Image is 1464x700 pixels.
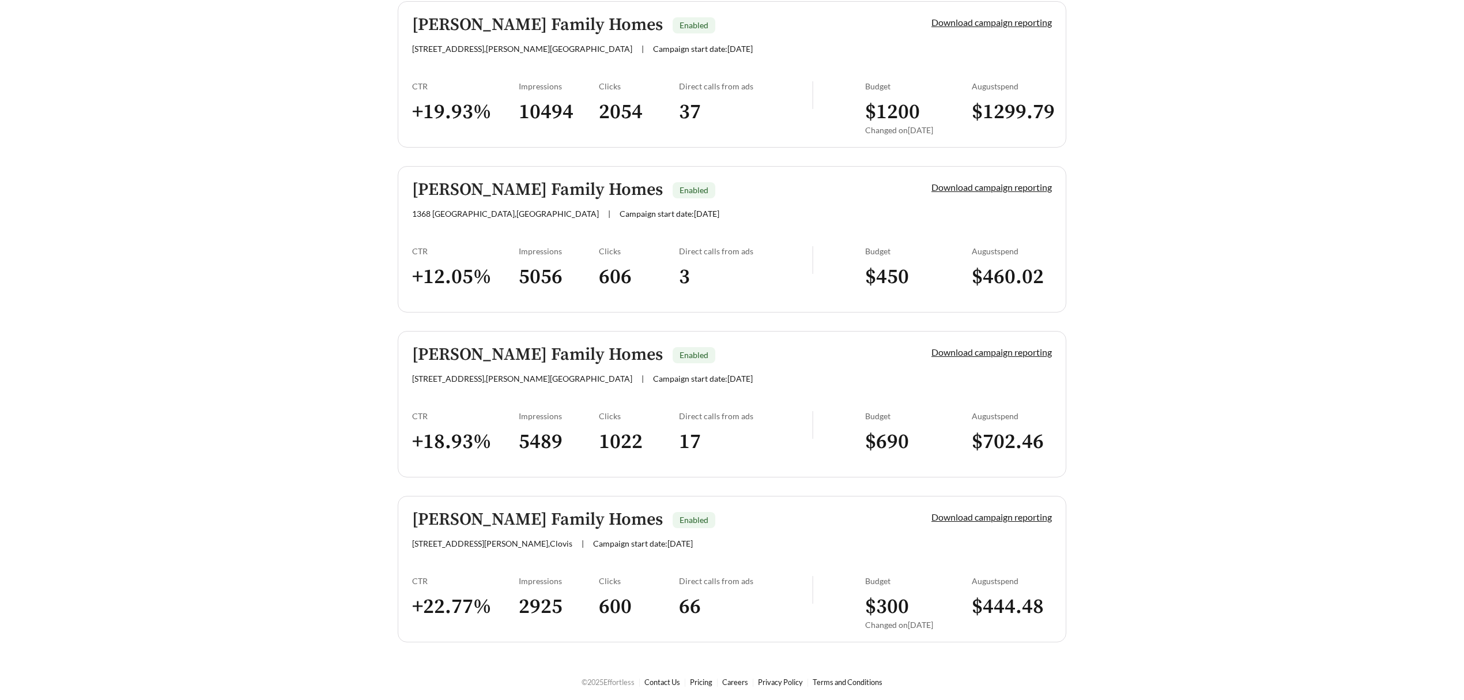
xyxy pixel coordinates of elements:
h3: 2925 [519,594,599,620]
img: line [812,411,813,439]
div: Impressions [519,81,599,91]
a: Privacy Policy [758,678,803,687]
div: Direct calls from ads [679,246,812,256]
a: Download campaign reporting [931,182,1052,193]
h5: [PERSON_NAME] Family Homes [412,180,663,200]
div: Direct calls from ads [679,576,812,586]
h3: 1022 [599,429,679,455]
span: | [608,209,610,219]
div: Impressions [519,411,599,421]
span: | [582,539,584,548]
div: CTR [412,246,519,256]
a: [PERSON_NAME] Family HomesEnabled[STREET_ADDRESS],[PERSON_NAME][GEOGRAPHIC_DATA]|Campaign start d... [398,331,1066,477]
h3: 17 [679,429,812,455]
span: [STREET_ADDRESS][PERSON_NAME] , Clovis [412,539,572,548]
h3: 5489 [519,429,599,455]
div: August spend [972,576,1052,586]
div: Budget [865,246,972,256]
div: CTR [412,81,519,91]
h3: $ 1299.79 [972,99,1052,125]
span: [STREET_ADDRESS] , [PERSON_NAME][GEOGRAPHIC_DATA] [412,374,632,383]
h3: $ 1200 [865,99,972,125]
span: [STREET_ADDRESS] , [PERSON_NAME][GEOGRAPHIC_DATA] [412,44,632,54]
span: Enabled [680,185,708,195]
a: Download campaign reporting [931,511,1052,522]
h5: [PERSON_NAME] Family Homes [412,16,663,35]
div: August spend [972,411,1052,421]
img: line [812,576,813,604]
span: Enabled [680,350,708,360]
div: Budget [865,411,972,421]
div: Clicks [599,81,679,91]
h3: $ 460.02 [972,264,1052,290]
h3: $ 702.46 [972,429,1052,455]
span: Campaign start date: [DATE] [653,44,753,54]
span: | [642,374,644,383]
a: Contact Us [644,678,680,687]
span: Enabled [680,515,708,525]
img: line [812,81,813,109]
h3: + 18.93 % [412,429,519,455]
span: © 2025 Effortless [582,678,635,687]
div: August spend [972,81,1052,91]
div: Budget [865,81,972,91]
a: Download campaign reporting [931,347,1052,357]
div: Direct calls from ads [679,411,812,421]
span: 1368 [GEOGRAPHIC_DATA] , [GEOGRAPHIC_DATA] [412,209,599,219]
div: CTR [412,411,519,421]
a: Pricing [690,678,712,687]
div: August spend [972,246,1052,256]
h3: + 12.05 % [412,264,519,290]
span: Enabled [680,20,708,30]
h5: [PERSON_NAME] Family Homes [412,510,663,529]
a: Download campaign reporting [931,17,1052,28]
h5: [PERSON_NAME] Family Homes [412,345,663,364]
h3: 606 [599,264,679,290]
span: Campaign start date: [DATE] [620,209,719,219]
div: Clicks [599,411,679,421]
a: Careers [722,678,748,687]
a: [PERSON_NAME] Family HomesEnabled[STREET_ADDRESS],[PERSON_NAME][GEOGRAPHIC_DATA]|Campaign start d... [398,1,1066,148]
div: Impressions [519,576,599,586]
img: line [812,246,813,274]
h3: $ 300 [865,594,972,620]
h3: + 19.93 % [412,99,519,125]
h3: 5056 [519,264,599,290]
h3: $ 444.48 [972,594,1052,620]
h3: $ 690 [865,429,972,455]
h3: 2054 [599,99,679,125]
h3: 66 [679,594,812,620]
div: Changed on [DATE] [865,125,972,135]
a: [PERSON_NAME] Family HomesEnabled1368 [GEOGRAPHIC_DATA],[GEOGRAPHIC_DATA]|Campaign start date:[DA... [398,166,1066,313]
div: CTR [412,576,519,586]
h3: 10494 [519,99,599,125]
span: Campaign start date: [DATE] [653,374,753,383]
div: Clicks [599,576,679,586]
div: Direct calls from ads [679,81,812,91]
h3: + 22.77 % [412,594,519,620]
h3: 600 [599,594,679,620]
a: [PERSON_NAME] Family HomesEnabled[STREET_ADDRESS][PERSON_NAME],Clovis|Campaign start date:[DATE]D... [398,496,1066,642]
a: Terms and Conditions [813,678,882,687]
h3: 3 [679,264,812,290]
span: | [642,44,644,54]
h3: 37 [679,99,812,125]
span: Campaign start date: [DATE] [593,539,693,548]
div: Clicks [599,246,679,256]
div: Budget [865,576,972,586]
div: Changed on [DATE] [865,620,972,630]
div: Impressions [519,246,599,256]
h3: $ 450 [865,264,972,290]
